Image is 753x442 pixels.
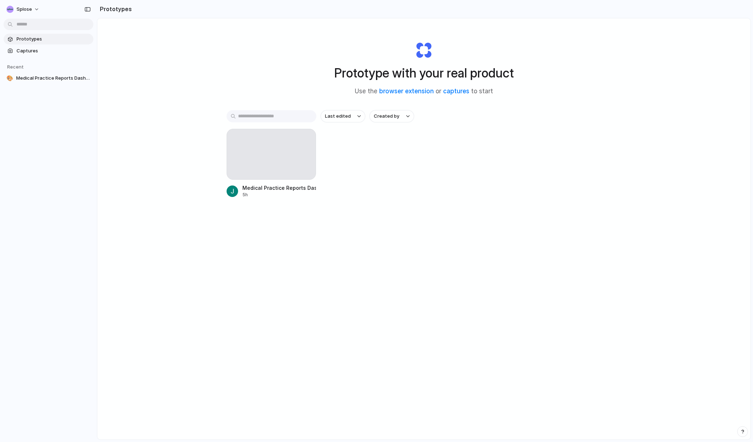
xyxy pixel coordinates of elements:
[17,36,90,43] span: Prototypes
[227,129,316,198] a: Medical Practice Reports Dashboard5h
[97,5,132,13] h2: Prototypes
[17,47,90,55] span: Captures
[355,87,493,96] span: Use the or to start
[369,110,414,122] button: Created by
[4,46,93,56] a: Captures
[321,110,365,122] button: Last edited
[6,75,13,82] div: 🎨
[379,88,434,95] a: browser extension
[334,64,514,83] h1: Prototype with your real product
[4,73,93,84] a: 🎨Medical Practice Reports Dashboard
[4,34,93,44] a: Prototypes
[4,4,43,15] button: Splose
[374,113,399,120] span: Created by
[17,6,32,13] span: Splose
[325,113,351,120] span: Last edited
[443,88,469,95] a: captures
[242,184,316,192] div: Medical Practice Reports Dashboard
[242,192,316,198] div: 5h
[16,75,90,82] span: Medical Practice Reports Dashboard
[7,64,24,70] span: Recent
